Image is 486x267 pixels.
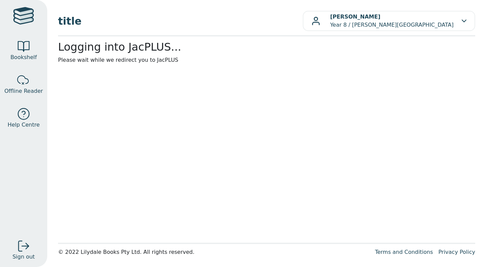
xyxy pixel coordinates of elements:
a: Privacy Policy [438,249,475,255]
div: © 2022 Lilydale Books Pty Ltd. All rights reserved. [58,248,370,256]
span: title [58,14,303,29]
span: Help Centre [7,121,39,129]
h2: Logging into JacPLUS... [58,41,475,53]
b: [PERSON_NAME] [330,14,380,20]
button: [PERSON_NAME]Year 8 / [PERSON_NAME][GEOGRAPHIC_DATA] [303,11,475,31]
span: Sign out [12,253,35,261]
span: Offline Reader [4,87,43,95]
a: Terms and Conditions [375,249,433,255]
span: Bookshelf [10,53,37,61]
p: Year 8 / [PERSON_NAME][GEOGRAPHIC_DATA] [330,13,454,29]
p: Please wait while we redirect you to JacPLUS [58,56,475,64]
